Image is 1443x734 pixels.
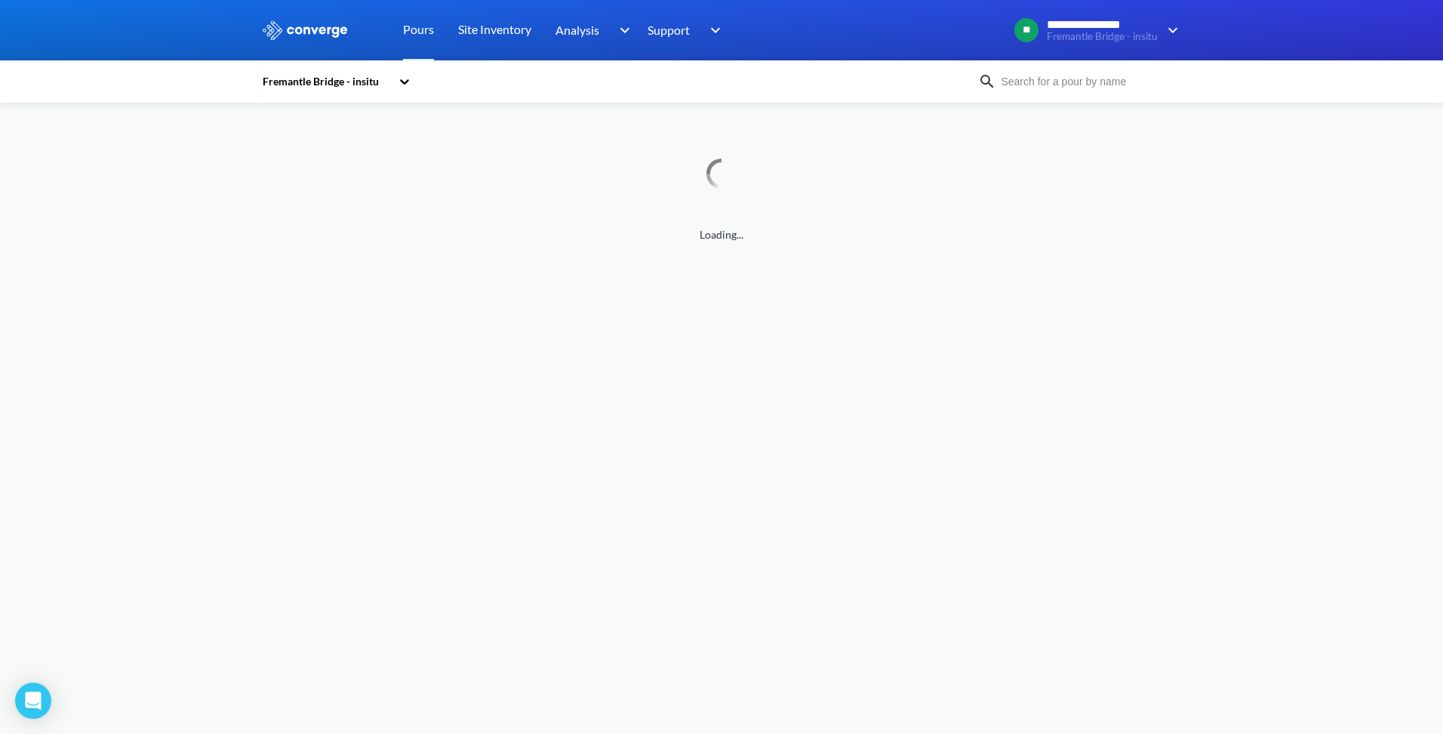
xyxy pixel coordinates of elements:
[15,683,51,719] div: Open Intercom Messenger
[261,20,349,40] img: logo_ewhite.svg
[1047,31,1158,42] span: Fremantle Bridge - insitu
[978,72,996,91] img: icon-search.svg
[648,20,690,39] span: Support
[261,73,391,90] div: Fremantle Bridge - insitu
[1158,21,1182,39] img: downArrow.svg
[261,227,1182,243] span: Loading...
[610,21,634,39] img: downArrow.svg
[996,73,1179,90] input: Search for a pour by name
[555,20,599,39] span: Analysis
[700,21,725,39] img: downArrow.svg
